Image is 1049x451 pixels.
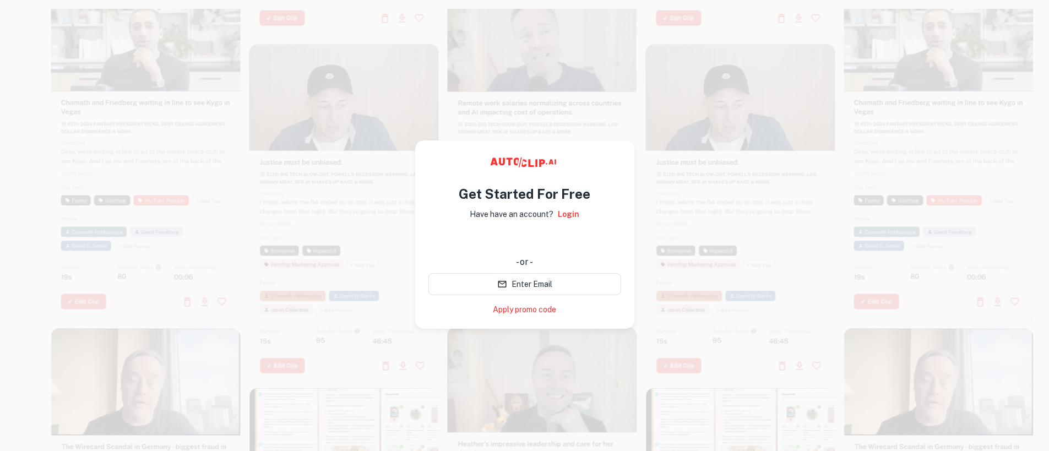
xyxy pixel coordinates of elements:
a: Apply promo code [493,304,556,316]
a: Login [558,208,579,220]
h4: Get Started For Free [459,184,590,204]
p: Have have an account? [470,208,553,220]
div: - or - [428,256,621,269]
iframe: “使用 Google 账号登录”按钮 [423,228,627,252]
button: Enter Email [428,273,621,295]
